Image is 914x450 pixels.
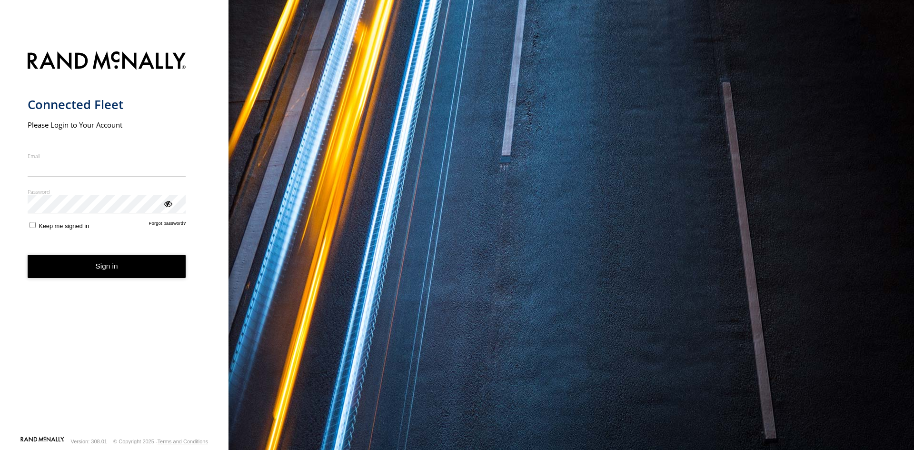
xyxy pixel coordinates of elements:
input: Keep me signed in [30,222,36,228]
label: Email [28,152,186,160]
h2: Please Login to Your Account [28,120,186,130]
label: Password [28,188,186,195]
div: ViewPassword [163,199,172,208]
a: Visit our Website [20,437,64,446]
a: Terms and Conditions [158,439,208,444]
div: Version: 308.01 [71,439,107,444]
form: main [28,46,201,436]
button: Sign in [28,255,186,278]
a: Forgot password? [149,220,186,230]
span: Keep me signed in [39,222,89,230]
img: Rand McNally [28,50,186,74]
div: © Copyright 2025 - [113,439,208,444]
h1: Connected Fleet [28,97,186,112]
